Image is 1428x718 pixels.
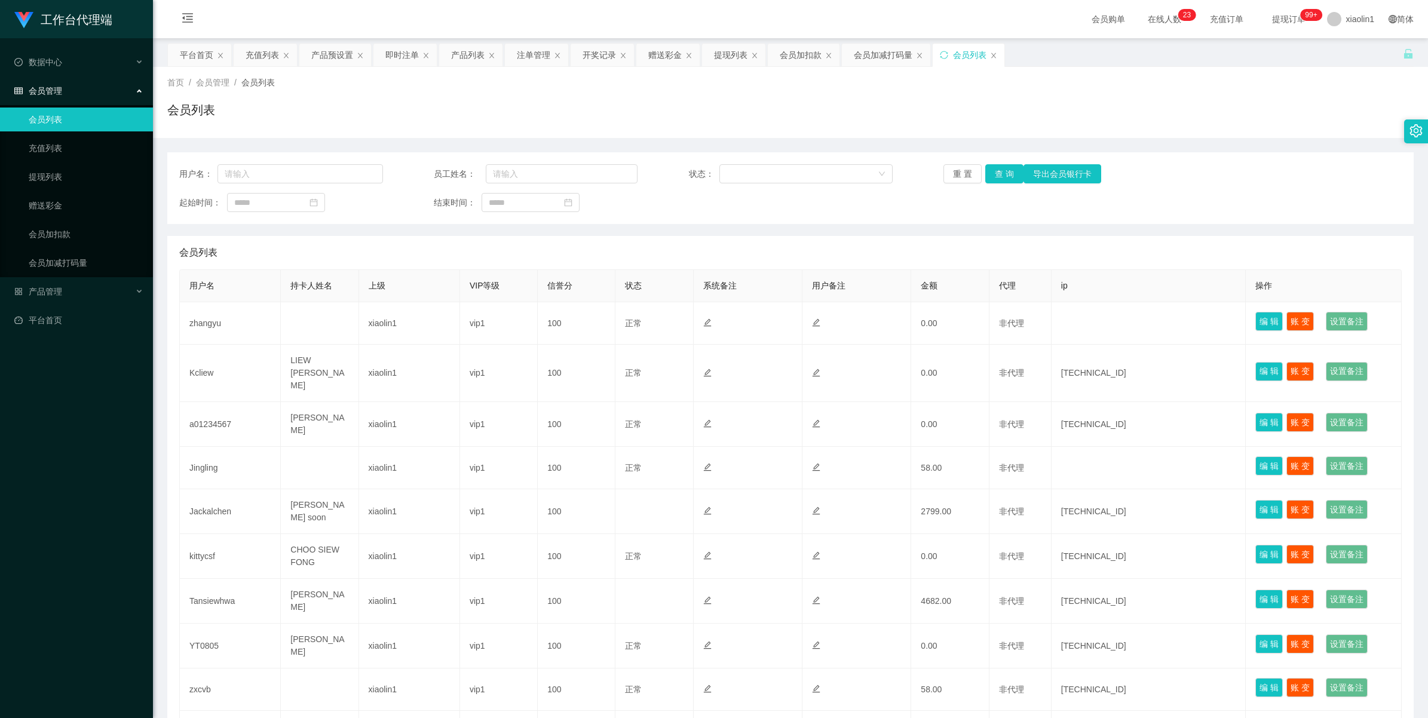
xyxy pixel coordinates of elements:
[180,668,281,711] td: zxcvb
[1286,456,1314,475] button: 账 变
[1255,281,1272,290] span: 操作
[179,168,217,180] span: 用户名：
[812,641,820,649] i: 图标: edit
[1052,489,1246,534] td: [TECHNICAL_ID]
[189,78,191,87] span: /
[999,641,1024,651] span: 非代理
[1286,590,1314,609] button: 账 变
[1389,15,1397,23] i: 图标: global
[281,579,358,624] td: [PERSON_NAME]
[625,281,642,290] span: 状态
[999,368,1024,378] span: 非代理
[311,44,353,66] div: 产品预设置
[283,52,290,59] i: 图标: close
[812,596,820,605] i: 图标: edit
[359,534,460,579] td: xiaolin1
[180,624,281,668] td: YT0805
[1326,312,1368,331] button: 设置备注
[780,44,822,66] div: 会员加扣款
[14,87,23,95] i: 图标: table
[1286,500,1314,519] button: 账 变
[14,14,112,24] a: 工作台代理端
[1023,164,1101,183] button: 导出会员银行卡
[246,44,279,66] div: 充值列表
[538,579,615,624] td: 100
[911,447,989,489] td: 58.00
[359,579,460,624] td: xiaolin1
[422,52,430,59] i: 图标: close
[1255,362,1283,381] button: 编 辑
[1052,345,1246,402] td: [TECHNICAL_ID]
[359,402,460,447] td: xiaolin1
[538,489,615,534] td: 100
[812,419,820,428] i: 图标: edit
[1255,312,1283,331] button: 编 辑
[825,52,832,59] i: 图标: close
[1326,590,1368,609] button: 设置备注
[359,345,460,402] td: xiaolin1
[1052,579,1246,624] td: [TECHNICAL_ID]
[1300,9,1322,21] sup: 946
[1187,9,1191,21] p: 3
[703,318,712,327] i: 图标: edit
[985,164,1023,183] button: 查 询
[14,287,23,296] i: 图标: appstore-o
[434,168,486,180] span: 员工姓名：
[538,345,615,402] td: 100
[999,685,1024,694] span: 非代理
[234,78,237,87] span: /
[943,164,982,183] button: 重 置
[703,463,712,471] i: 图标: edit
[990,52,997,59] i: 图标: close
[460,579,538,624] td: vip1
[1061,281,1068,290] span: ip
[1326,362,1368,381] button: 设置备注
[460,624,538,668] td: vip1
[1286,634,1314,653] button: 账 变
[703,551,712,560] i: 图标: edit
[241,78,275,87] span: 会员列表
[999,551,1024,561] span: 非代理
[1403,48,1414,59] i: 图标: unlock
[911,489,989,534] td: 2799.00
[217,52,224,59] i: 图标: close
[281,624,358,668] td: [PERSON_NAME]
[434,197,482,209] span: 结束时间：
[1255,456,1283,475] button: 编 辑
[41,1,112,39] h1: 工作台代理端
[812,507,820,515] i: 图标: edit
[703,596,712,605] i: 图标: edit
[812,551,820,560] i: 图标: edit
[29,222,143,246] a: 会员加扣款
[911,668,989,711] td: 58.00
[812,463,820,471] i: 图标: edit
[911,302,989,345] td: 0.00
[554,52,561,59] i: 图标: close
[703,281,737,290] span: 系统备注
[14,86,62,96] span: 会员管理
[1204,15,1249,23] span: 充值订单
[1255,634,1283,653] button: 编 辑
[689,168,719,180] span: 状态：
[625,318,642,328] span: 正常
[625,419,642,429] span: 正常
[369,281,385,290] span: 上级
[812,318,820,327] i: 图标: edit
[1286,413,1314,432] button: 账 变
[29,136,143,160] a: 充值列表
[180,534,281,579] td: kittycsf
[460,345,538,402] td: vip1
[911,402,989,447] td: 0.00
[359,668,460,711] td: xiaolin1
[1326,456,1368,475] button: 设置备注
[911,534,989,579] td: 0.00
[470,281,500,290] span: VIP等级
[189,281,214,290] span: 用户名
[999,507,1024,516] span: 非代理
[1183,9,1187,21] p: 2
[217,164,383,183] input: 请输入
[357,52,364,59] i: 图标: close
[14,57,62,67] span: 数据中心
[29,194,143,217] a: 赠送彩金
[14,12,33,29] img: logo.9652507e.png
